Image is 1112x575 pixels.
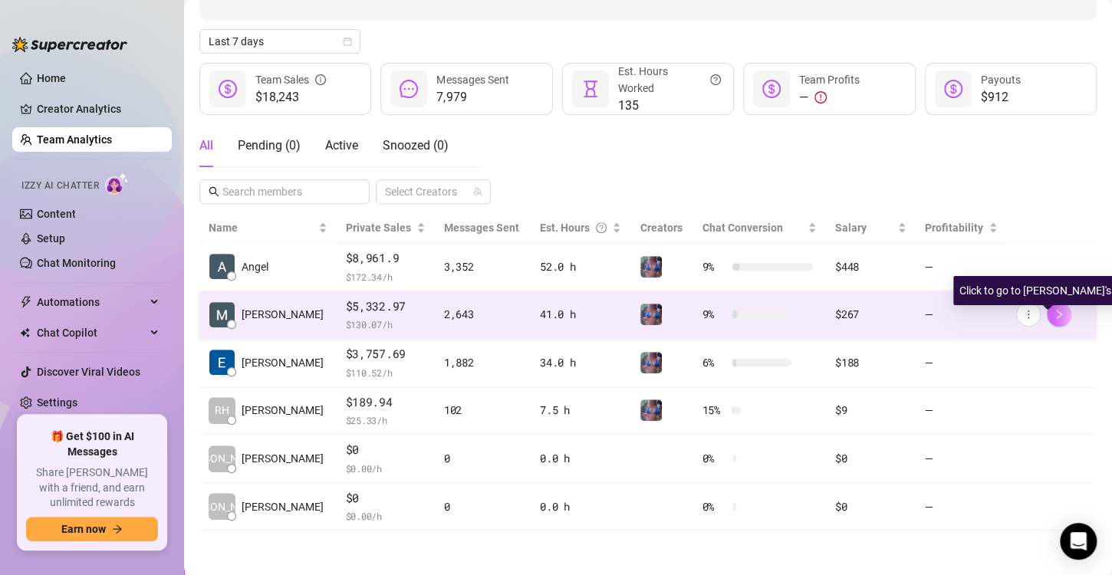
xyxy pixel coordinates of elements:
[436,88,508,107] span: 7,979
[242,498,324,515] span: [PERSON_NAME]
[37,97,160,121] a: Creator Analytics
[540,498,621,515] div: 0.0 h
[315,71,326,88] span: info-circle
[1054,309,1064,320] span: right
[916,483,1007,531] td: —
[242,354,324,371] span: [PERSON_NAME]
[444,222,519,234] span: Messages Sent
[640,352,662,373] img: Jaylie
[540,219,609,236] div: Est. Hours
[702,306,726,323] span: 9 %
[540,306,621,323] div: 41.0 h
[702,222,782,234] span: Chat Conversion
[255,88,326,107] span: $18,243
[346,461,426,476] span: $ 0.00 /h
[444,354,521,371] div: 1,882
[916,291,1007,340] td: —
[181,450,263,467] span: [PERSON_NAME]
[242,258,268,275] span: Angel
[814,91,827,103] span: exclamation-circle
[916,387,1007,435] td: —
[112,524,123,534] span: arrow-right
[835,402,906,419] div: $9
[630,213,693,243] th: Creators
[762,80,781,98] span: dollar-circle
[37,257,116,269] a: Chat Monitoring
[346,222,411,234] span: Private Sales
[26,465,158,511] span: Share [PERSON_NAME] with a friend, and earn unlimited rewards
[444,498,521,515] div: 0
[346,508,426,524] span: $ 0.00 /h
[20,296,32,308] span: thunderbolt
[596,219,607,236] span: question-circle
[540,258,621,275] div: 52.0 h
[209,186,219,197] span: search
[473,187,482,196] span: team
[540,402,621,419] div: 7.5 h
[1060,523,1097,560] div: Open Intercom Messenger
[325,138,358,153] span: Active
[343,37,352,46] span: calendar
[383,138,449,153] span: Snoozed ( 0 )
[618,63,721,97] div: Est. Hours Worked
[61,523,106,535] span: Earn now
[581,80,600,98] span: hourglass
[37,320,146,345] span: Chat Copilot
[37,208,76,220] a: Content
[444,306,521,323] div: 2,643
[346,269,426,284] span: $ 172.34 /h
[346,345,426,363] span: $3,757.69
[799,74,860,86] span: Team Profits
[835,258,906,275] div: $448
[400,80,418,98] span: message
[835,306,906,323] div: $267
[37,366,140,378] a: Discover Viral Videos
[916,243,1007,291] td: —
[20,327,30,338] img: Chat Copilot
[710,63,721,97] span: question-circle
[26,517,158,541] button: Earn nowarrow-right
[12,37,127,52] img: logo-BBDzfeDw.svg
[436,74,508,86] span: Messages Sent
[444,258,521,275] div: 3,352
[346,249,426,268] span: $8,961.9
[37,72,66,84] a: Home
[702,402,726,419] span: 15 %
[640,399,662,421] img: Jaylie
[209,254,235,279] img: Angel
[346,393,426,412] span: $189.94
[618,97,721,115] span: 135
[835,222,867,234] span: Salary
[37,232,65,245] a: Setup
[944,80,962,98] span: dollar-circle
[37,396,77,409] a: Settings
[702,258,726,275] span: 9 %
[981,74,1021,86] span: Payouts
[981,88,1021,107] span: $912
[242,306,324,323] span: [PERSON_NAME]
[346,412,426,428] span: $ 25.33 /h
[242,402,324,419] span: [PERSON_NAME]
[209,350,235,375] img: Eunice
[702,354,726,371] span: 6 %
[238,136,301,155] div: Pending ( 0 )
[540,354,621,371] div: 34.0 h
[37,133,112,146] a: Team Analytics
[199,213,337,243] th: Name
[835,354,906,371] div: $188
[215,402,229,419] span: RH
[835,498,906,515] div: $0
[346,441,426,459] span: $0
[219,80,237,98] span: dollar-circle
[209,219,315,236] span: Name
[242,450,324,467] span: [PERSON_NAME]
[640,304,662,325] img: Jaylie
[222,183,348,200] input: Search members
[916,339,1007,387] td: —
[209,302,235,327] img: Matt
[255,71,326,88] div: Team Sales
[835,450,906,467] div: $0
[640,256,662,278] img: Jaylie
[37,290,146,314] span: Automations
[444,450,521,467] div: 0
